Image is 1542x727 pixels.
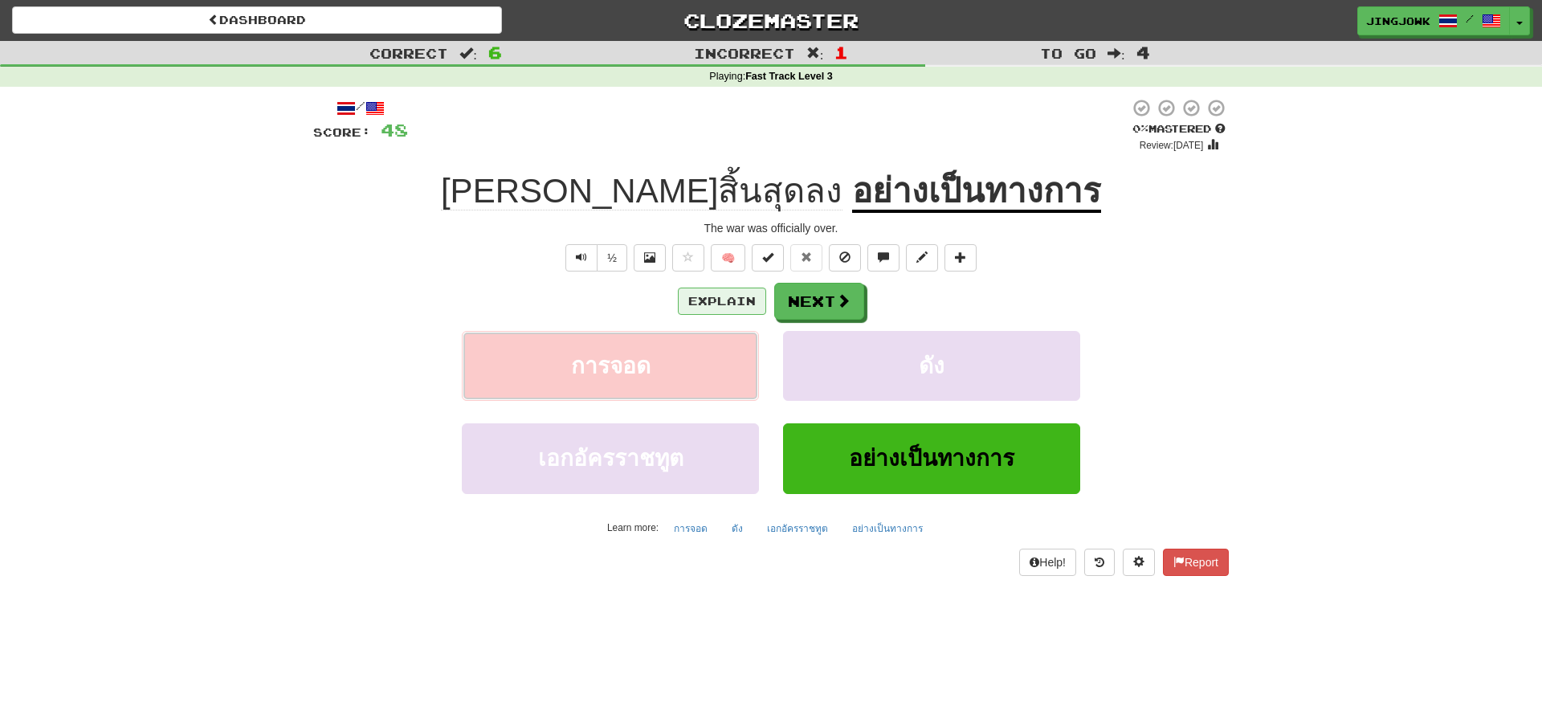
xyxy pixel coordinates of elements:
span: 48 [381,120,408,140]
button: Edit sentence (alt+d) [906,244,938,272]
div: / [313,98,408,118]
span: Correct [369,45,448,61]
span: Score: [313,125,371,139]
a: jingjowk / [1357,6,1510,35]
button: อย่างเป็นทางการ [783,423,1080,493]
button: Explain [678,288,766,315]
span: 0 % [1132,122,1148,135]
span: : [459,47,477,60]
div: Text-to-speech controls [562,244,627,272]
span: อย่างเป็นทางการ [849,446,1014,471]
button: ½ [597,244,627,272]
span: 6 [488,43,502,62]
button: Discuss sentence (alt+u) [867,244,899,272]
span: To go [1040,45,1096,61]
button: Ignore sentence (alt+i) [829,244,861,272]
u: อย่างเป็นทางการ [852,172,1101,213]
button: Round history (alt+y) [1084,549,1115,576]
small: Learn more: [607,522,659,533]
button: Set this sentence to 100% Mastered (alt+m) [752,244,784,272]
a: Clozemaster [526,6,1016,35]
span: [PERSON_NAME]สิ้นสุดลง [441,172,842,210]
button: เอกอัครราชทูต [462,423,759,493]
span: 1 [834,43,848,62]
strong: Fast Track Level 3 [745,71,833,82]
button: Reset to 0% Mastered (alt+r) [790,244,822,272]
div: The war was officially over. [313,220,1229,236]
small: Review: [DATE] [1140,140,1204,151]
span: : [806,47,824,60]
button: 🧠 [711,244,745,272]
button: ดัง [723,517,752,541]
span: เอกอัครราชทูต [538,446,683,471]
button: Show image (alt+x) [634,244,666,272]
div: Mastered [1129,122,1229,137]
span: Incorrect [694,45,795,61]
a: Dashboard [12,6,502,34]
button: การจอด [665,517,716,541]
span: ดัง [919,353,944,378]
button: เอกอัครราชทูต [758,517,837,541]
button: Report [1163,549,1229,576]
span: / [1466,13,1474,24]
button: Next [774,283,864,320]
button: Help! [1019,549,1076,576]
button: อย่างเป็นทางการ [843,517,932,541]
span: : [1108,47,1125,60]
button: Favorite sentence (alt+f) [672,244,704,272]
button: Play sentence audio (ctl+space) [565,244,598,272]
span: jingjowk [1366,14,1430,28]
button: การจอด [462,331,759,401]
button: ดัง [783,331,1080,401]
span: 4 [1136,43,1150,62]
button: Add to collection (alt+a) [944,244,977,272]
span: การจอด [571,353,651,378]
